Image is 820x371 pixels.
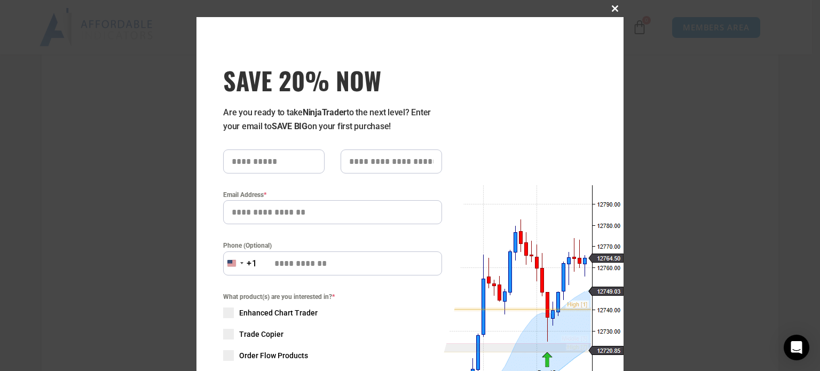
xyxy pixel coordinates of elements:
[223,251,257,275] button: Selected country
[247,257,257,271] div: +1
[223,291,442,302] span: What product(s) are you interested in?
[272,121,307,131] strong: SAVE BIG
[223,350,442,361] label: Order Flow Products
[239,350,308,361] span: Order Flow Products
[223,307,442,318] label: Enhanced Chart Trader
[303,107,346,117] strong: NinjaTrader
[239,329,283,340] span: Trade Copier
[784,335,809,360] div: Open Intercom Messenger
[223,240,442,251] label: Phone (Optional)
[223,190,442,200] label: Email Address
[223,65,442,95] span: SAVE 20% NOW
[223,106,442,133] p: Are you ready to take to the next level? Enter your email to on your first purchase!
[239,307,318,318] span: Enhanced Chart Trader
[223,329,442,340] label: Trade Copier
